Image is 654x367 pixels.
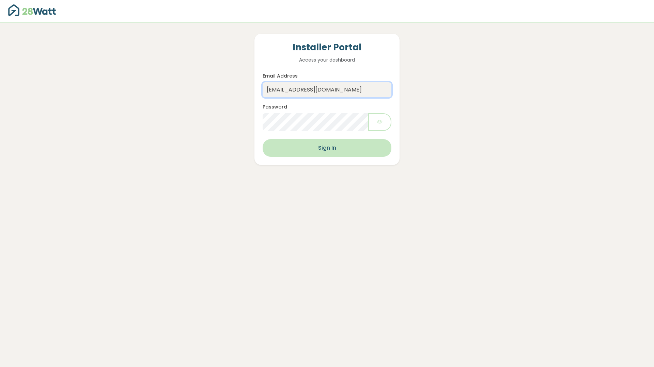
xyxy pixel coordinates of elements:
p: Access your dashboard [263,56,391,64]
label: Password [263,103,287,111]
input: Enter your email [263,82,391,97]
h4: Installer Portal [263,42,391,53]
img: 28Watt [8,4,56,16]
button: Sign In [263,139,391,157]
label: Email Address [263,72,298,80]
